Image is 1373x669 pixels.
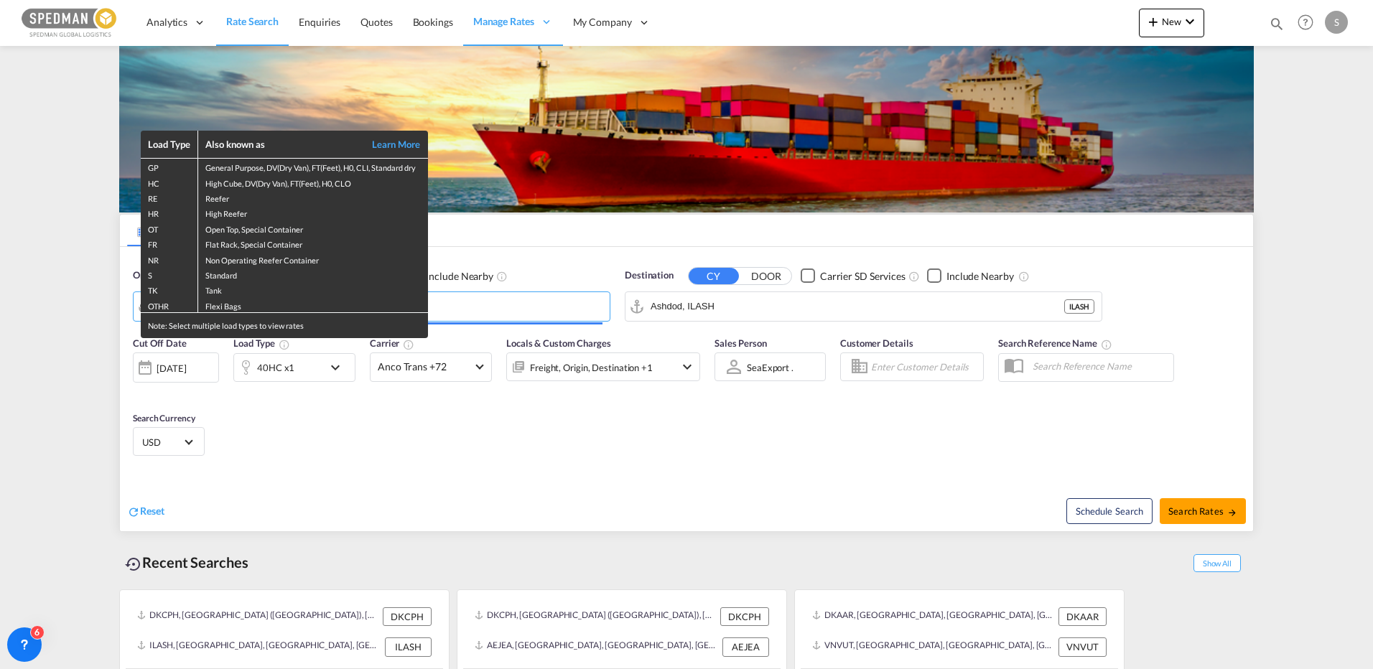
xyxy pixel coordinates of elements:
[356,138,421,151] a: Learn More
[198,251,428,266] td: Non Operating Reefer Container
[141,205,198,220] td: HR
[141,131,198,159] th: Load Type
[141,174,198,190] td: HC
[198,174,428,190] td: High Cube, DV(Dry Van), FT(Feet), H0, CLO
[198,190,428,205] td: Reefer
[141,266,198,281] td: S
[198,205,428,220] td: High Reefer
[141,235,198,251] td: FR
[141,190,198,205] td: RE
[198,235,428,251] td: Flat Rack, Special Container
[205,138,356,151] div: Also known as
[141,281,198,296] td: TK
[198,266,428,281] td: Standard
[198,159,428,174] td: General Purpose, DV(Dry Van), FT(Feet), H0, CLI, Standard dry
[198,297,428,313] td: Flexi Bags
[198,220,428,235] td: Open Top, Special Container
[141,251,198,266] td: NR
[141,297,198,313] td: OTHR
[198,281,428,296] td: Tank
[141,159,198,174] td: GP
[141,313,428,338] div: Note: Select multiple load types to view rates
[141,220,198,235] td: OT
